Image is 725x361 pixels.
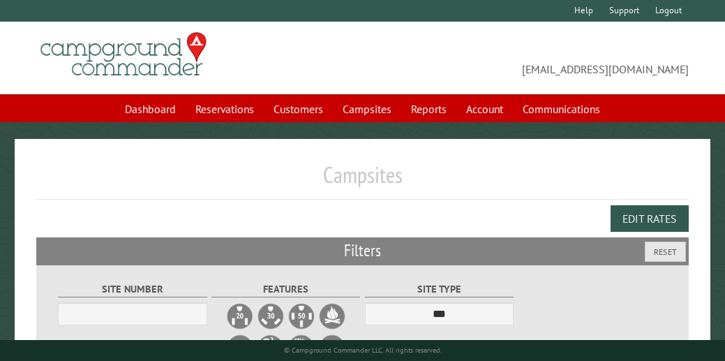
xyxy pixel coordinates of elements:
[226,302,254,330] label: 20A Electrical Hookup
[514,96,608,122] a: Communications
[645,242,686,262] button: Reset
[187,96,262,122] a: Reservations
[611,205,689,232] button: Edit Rates
[117,96,184,122] a: Dashboard
[403,96,455,122] a: Reports
[334,96,400,122] a: Campsites
[287,302,315,330] label: 50A Electrical Hookup
[458,96,511,122] a: Account
[257,302,285,330] label: 30A Electrical Hookup
[365,281,514,297] label: Site Type
[265,96,331,122] a: Customers
[58,281,207,297] label: Site Number
[211,281,360,297] label: Features
[36,161,689,200] h1: Campsites
[318,302,346,330] label: Firepit
[36,237,689,264] h2: Filters
[363,38,689,78] span: [EMAIL_ADDRESS][DOMAIN_NAME]
[36,27,211,82] img: Campground Commander
[284,346,442,355] small: © Campground Commander LLC. All rights reserved.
